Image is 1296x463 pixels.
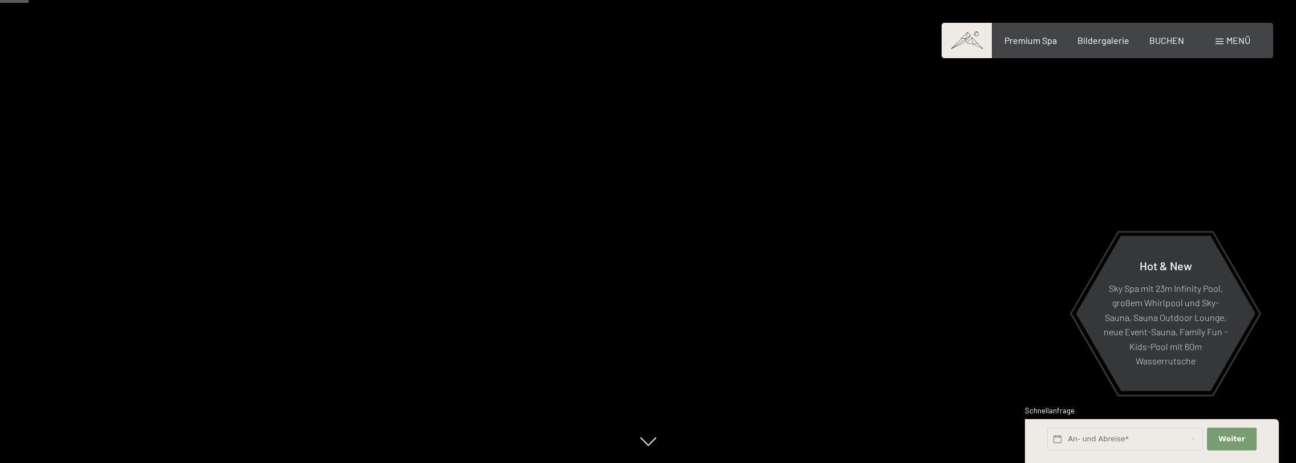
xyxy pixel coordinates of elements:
[1004,35,1057,46] a: Premium Spa
[1140,258,1192,272] span: Hot & New
[1207,428,1256,451] button: Weiter
[1104,281,1228,368] p: Sky Spa mit 23m Infinity Pool, großem Whirlpool und Sky-Sauna, Sauna Outdoor Lounge, neue Event-S...
[1218,434,1245,444] span: Weiter
[1077,35,1129,46] a: Bildergalerie
[1149,35,1184,46] a: BUCHEN
[1025,406,1075,415] span: Schnellanfrage
[1226,35,1250,46] span: Menü
[1075,235,1256,392] a: Hot & New Sky Spa mit 23m Infinity Pool, großem Whirlpool und Sky-Sauna, Sauna Outdoor Lounge, ne...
